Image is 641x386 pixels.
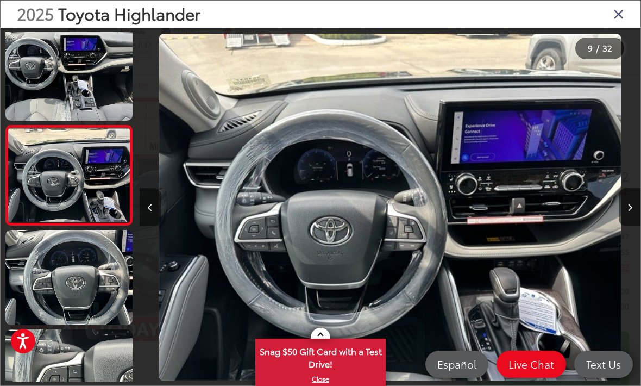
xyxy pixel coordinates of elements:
[432,357,482,371] span: Español
[503,357,560,371] span: Live Chat
[595,45,600,52] span: /
[7,129,131,222] img: 2025 Toyota Highlander Limited
[17,2,54,25] span: 2025
[619,188,640,226] button: Next image
[574,351,633,378] a: Text Us
[256,340,385,373] span: Snag $50 Gift Card with a Test Drive!
[497,351,566,378] a: Live Chat
[159,34,621,381] img: 2025 Toyota Highlander Limited
[425,351,488,378] a: Español
[588,42,593,54] span: 9
[4,24,134,122] img: 2025 Toyota Highlander Limited
[58,2,200,25] span: Toyota Highlander
[581,357,626,371] span: Text Us
[602,42,612,54] span: 32
[140,34,640,381] div: 2025 Toyota Highlander Limited 8
[140,188,161,226] button: Previous image
[613,7,624,21] i: Close gallery
[4,229,134,326] img: 2025 Toyota Highlander Limited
